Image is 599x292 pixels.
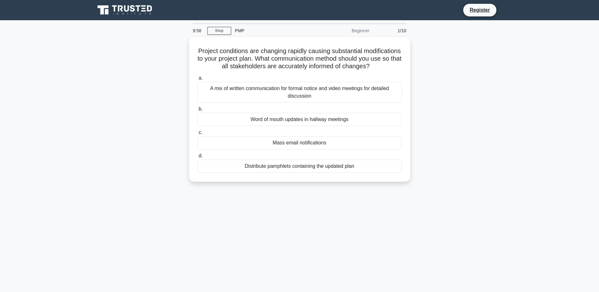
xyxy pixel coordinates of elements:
[197,160,402,173] div: Distribute pamphlets containing the updated plan
[197,82,402,103] div: A mix of written communication for formal notice and video meetings for detailed discussion
[189,24,207,37] div: 9:56
[197,113,402,126] div: Word of mouth updates in hallway meetings
[466,6,494,14] a: Register
[199,130,202,135] span: c.
[197,47,403,70] h5: Project conditions are changing rapidly causing substantial modifications to your project plan. W...
[373,24,410,37] div: 1/10
[199,106,203,112] span: b.
[197,136,402,149] div: Mass email notifications
[318,24,373,37] div: Beginner
[199,75,203,81] span: a.
[199,153,203,158] span: d.
[207,27,231,35] a: Stop
[231,24,318,37] div: PMP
